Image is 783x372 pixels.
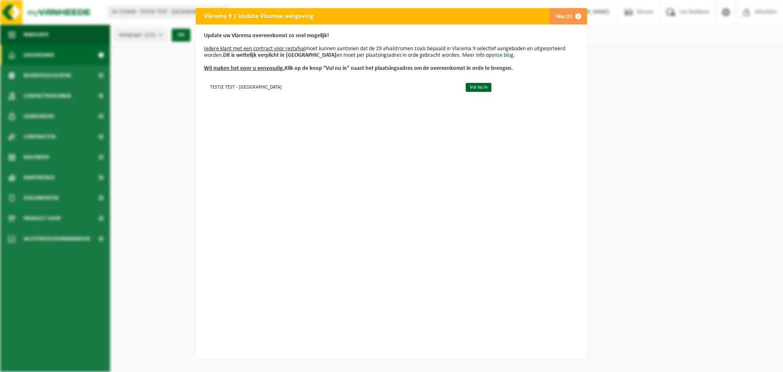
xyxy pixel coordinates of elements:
[196,8,322,24] h2: Vlarema 9 | Update Vlaamse wetgeving
[549,8,586,25] button: Skip (1)
[204,33,579,72] p: moet kunnen aantonen dat de 29 afvalstromen zoals bepaald in Vlarema 9 selectief aangeboden en ui...
[223,52,336,58] b: Dit is wettelijk verplicht in [GEOGRAPHIC_DATA]
[204,80,459,94] td: TESTJE TEST - [GEOGRAPHIC_DATA]
[204,65,285,71] u: Wij maken het voor u eenvoudig.
[204,65,513,71] b: Klik op de knop "Vul nu in" naast het plaatsingsadres om de overeenkomst in orde te brengen.
[466,83,491,92] a: Vul nu in
[204,46,305,52] u: Iedere klant met een contract voor restafval
[491,52,515,58] a: onze blog.
[204,33,329,39] b: Update uw Vlarema overeenkomst zo snel mogelijk!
